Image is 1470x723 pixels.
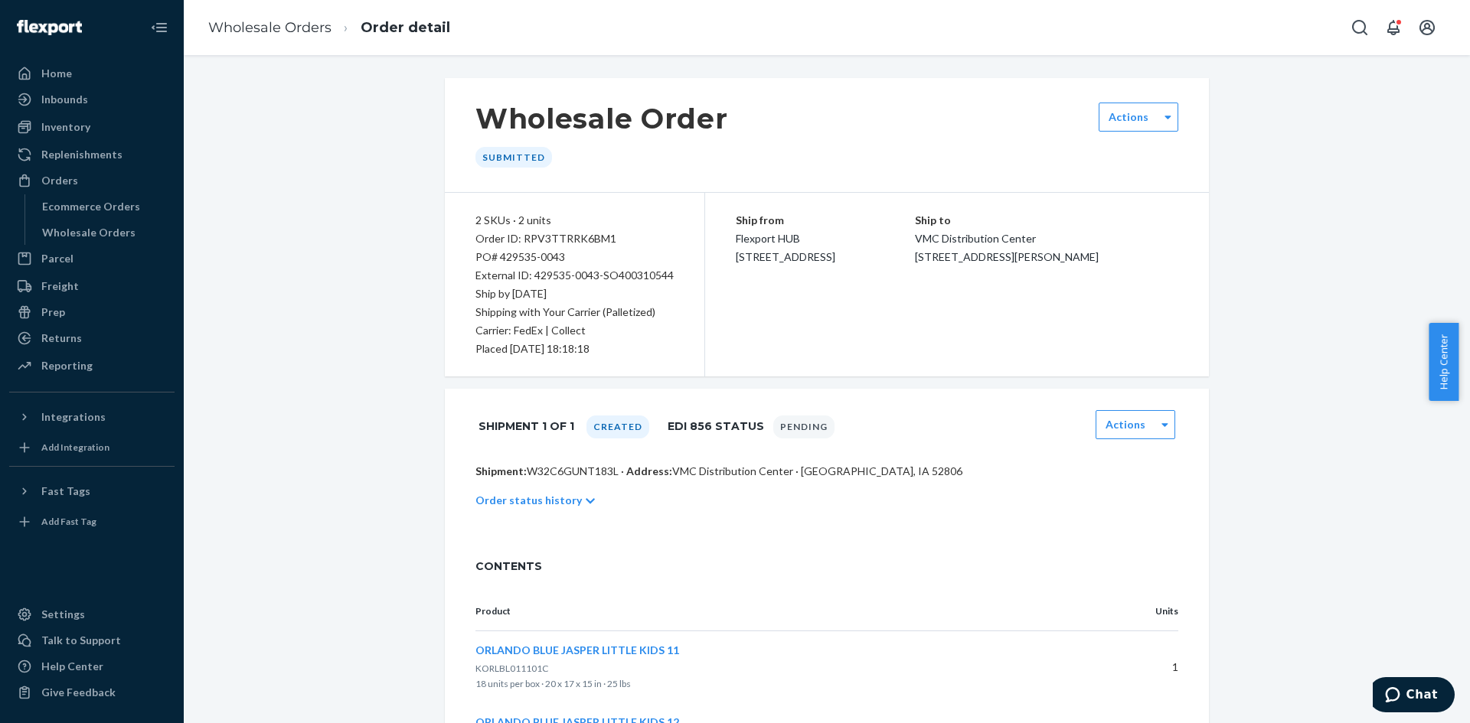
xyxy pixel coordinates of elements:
a: Add Fast Tag [9,510,175,534]
div: Add Integration [41,441,109,454]
div: External ID: 429535-0043-SO400310544 [475,266,674,285]
label: Actions [1106,417,1145,432]
p: W32C6GUNT183L · VMC Distribution Center · [GEOGRAPHIC_DATA], IA 52806 [475,464,1178,479]
iframe: Opens a widget where you can chat to one of our agents [1373,677,1455,715]
div: Help Center [41,659,103,674]
button: Integrations [9,405,175,429]
p: Ship to [915,211,1178,230]
a: Inbounds [9,87,175,112]
button: Talk to Support [9,628,175,653]
a: Freight [9,274,175,298]
a: Reporting [9,353,175,378]
a: Help Center [9,654,175,679]
div: Order ID: RPV3TTRRK6BM1 [475,230,674,248]
p: Ship by [DATE] [475,285,674,303]
span: VMC Distribution Center [STREET_ADDRESS][PERSON_NAME] [915,232,1099,263]
div: Prep [41,305,65,320]
h1: Wholesale Order [475,103,728,135]
p: Units [1114,604,1178,618]
a: Prep [9,300,175,324]
div: Placed [DATE] 18:18:18 [475,340,674,358]
a: Add Integration [9,435,175,460]
a: Wholesale Orders [34,220,175,245]
div: Integrations [41,409,106,425]
div: Ecommerce Orders [42,199,140,214]
a: Replenishments [9,142,175,167]
div: Returns [41,331,82,346]
a: Inventory [9,115,175,139]
p: Carrier: FedEx | Collect [475,321,674,340]
a: Order detail [361,19,450,36]
a: Home [9,61,175,86]
button: Give Feedback [9,680,175,705]
button: Open account menu [1412,12,1442,43]
div: PO# 429535-0043 [475,248,674,266]
a: Parcel [9,246,175,271]
div: Give Feedback [41,685,116,700]
div: Home [41,66,72,81]
span: ORLANDO BLUE JASPER LITTLE KIDS 11 [475,643,679,656]
span: Address: [626,464,672,477]
div: Pending [773,415,835,438]
p: 1 [1114,659,1178,675]
div: 2 SKUs · 2 units [475,211,674,230]
button: Open Search Box [1344,12,1375,43]
a: Wholesale Orders [208,19,332,36]
button: ORLANDO BLUE JASPER LITTLE KIDS 11 [475,643,679,658]
button: Fast Tags [9,479,175,503]
div: Talk to Support [41,633,121,648]
span: Shipment: [475,464,527,477]
ol: breadcrumbs [196,5,462,50]
div: Replenishments [41,147,122,162]
div: Fast Tags [41,484,90,499]
div: Freight [41,278,79,294]
button: Help Center [1429,323,1459,401]
p: Product [475,604,1089,618]
button: Open notifications [1378,12,1409,43]
p: 18 units per box · 20 x 17 x 15 in · 25 lbs [475,676,1089,692]
div: Reporting [41,358,93,373]
a: Settings [9,602,175,627]
h1: EDI 856 Status [668,410,764,442]
span: KORLBL011101C [475,663,548,674]
a: Returns [9,326,175,350]
a: Ecommerce Orders [34,194,175,219]
div: Settings [41,607,85,622]
div: Inbounds [41,92,88,107]
div: Wholesale Orders [42,225,136,240]
a: Orders [9,168,175,193]
div: Orders [41,173,78,188]
button: Close Navigation [144,12,175,43]
h1: Shipment 1 of 1 [479,410,574,442]
div: Add Fast Tag [41,515,96,528]
p: Order status history [475,493,582,508]
p: Ship from [736,211,915,230]
span: CONTENTS [475,559,1178,574]
div: Parcel [41,251,73,266]
label: Actions [1109,109,1148,125]
span: Flexport HUB [STREET_ADDRESS] [736,232,835,263]
div: Created [586,415,649,438]
div: Submitted [475,147,552,168]
img: Flexport logo [17,20,82,35]
p: Shipping with Your Carrier (Palletized) [475,303,674,321]
div: Inventory [41,119,90,135]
